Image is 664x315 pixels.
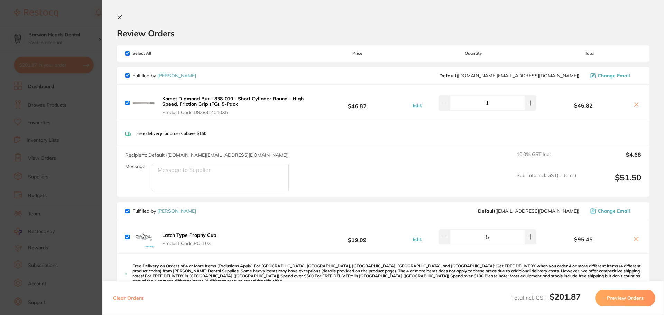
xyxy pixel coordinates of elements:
b: Default [478,208,495,214]
button: Edit [411,102,424,109]
button: Edit [411,236,424,242]
img: N3V5NzQydA [132,226,155,248]
span: 10.0 % GST Incl. [517,151,576,167]
span: Quantity [409,51,538,56]
button: Change Email [588,208,641,214]
p: Fulfilled by [132,208,196,214]
span: Product Code: D838314010X5 [162,110,304,115]
output: $51.50 [582,173,641,192]
a: [PERSON_NAME] [157,208,196,214]
b: $19.09 [306,231,409,243]
b: Default [439,73,456,79]
label: Message: [125,164,146,169]
button: Komet Diamond Bur - 838-010 - Short Cylinder Round - High Speed, Friction Grip (FG), 5-Pack Produ... [160,95,306,115]
span: Sub Total Incl. GST ( 1 Items) [517,173,576,192]
span: customer.care@henryschein.com.au [439,73,579,78]
b: $46.82 [306,96,409,109]
span: Select All [125,51,194,56]
b: $201.87 [550,291,581,302]
span: Product Code: PCLT03 [162,241,216,246]
b: Komet Diamond Bur - 838-010 - Short Cylinder Round - High Speed, Friction Grip (FG), 5-Pack [162,95,304,107]
span: Total Incl. GST [511,294,581,301]
button: Preview Orders [595,290,655,306]
h2: Review Orders [117,28,649,38]
span: Change Email [598,73,630,78]
p: Free Delivery on Orders of 4 or More Items (Exclusions Apply) For [GEOGRAPHIC_DATA], [GEOGRAPHIC_... [132,263,641,284]
a: [PERSON_NAME] [157,73,196,79]
b: Latch Type Prophy Cup [162,232,216,238]
p: Fulfilled by [132,73,196,78]
button: Latch Type Prophy Cup Product Code:PCLT03 [160,232,219,247]
span: Change Email [598,208,630,214]
button: Clear Orders [111,290,146,306]
b: $46.82 [538,102,629,109]
span: Recipient: Default ( [DOMAIN_NAME][EMAIL_ADDRESS][DOMAIN_NAME] ) [125,152,289,158]
img: NTVlMzU4bw [132,92,155,114]
span: save@adamdental.com.au [478,208,579,214]
span: Total [538,51,641,56]
span: Price [306,51,409,56]
button: Change Email [588,73,641,79]
output: $4.68 [582,151,641,167]
p: Free delivery for orders above $150 [136,131,206,136]
b: $95.45 [538,236,629,242]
